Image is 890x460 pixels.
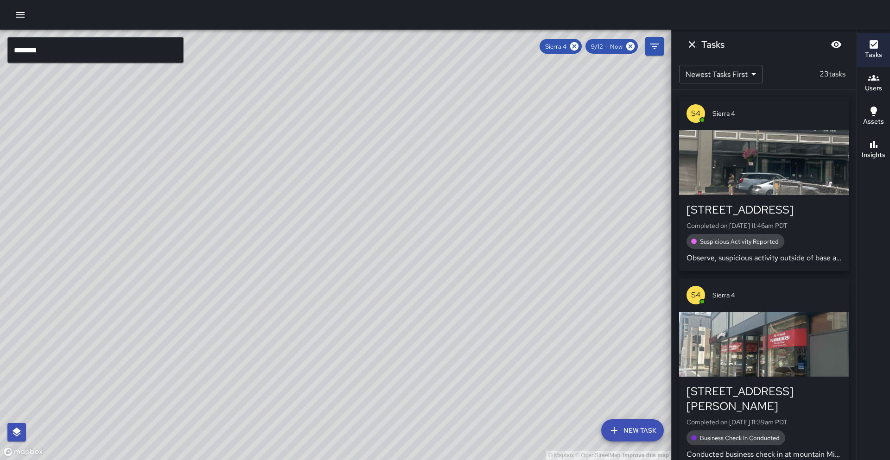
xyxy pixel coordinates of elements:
div: 9/12 — Now [585,39,638,54]
p: S4 [691,108,700,119]
button: Users [857,67,890,100]
div: Sierra 4 [540,39,582,54]
div: [STREET_ADDRESS][PERSON_NAME] [687,384,842,414]
span: Sierra 4 [540,43,572,50]
p: Conducted business check in at mountain Mike’s, on [PERSON_NAME] . Everything is all good, safe a... [687,449,842,460]
button: New Task [601,419,664,441]
h6: Insights [862,150,885,160]
button: Assets [857,100,890,133]
p: Observe, suspicious activity outside of base as I arrived on scene WFA individual was already nea... [687,252,842,264]
div: Newest Tasks First [679,65,763,83]
div: [STREET_ADDRESS] [687,202,842,217]
button: S4Sierra 4[STREET_ADDRESS]Completed on [DATE] 11:46am PDTSuspicious Activity ReportedObserve, sus... [679,97,849,271]
p: Completed on [DATE] 11:39am PDT [687,417,842,427]
p: Completed on [DATE] 11:46am PDT [687,221,842,230]
button: Blur [827,35,845,54]
p: 23 tasks [816,69,849,80]
span: Suspicious Activity Reported [694,238,784,246]
button: Insights [857,133,890,167]
button: Tasks [857,33,890,67]
h6: Users [865,83,882,94]
span: 9/12 — Now [585,43,628,50]
h6: Tasks [865,50,882,60]
span: Sierra 4 [712,290,842,300]
h6: Assets [863,117,884,127]
button: Dismiss [683,35,701,54]
h6: Tasks [701,37,725,52]
span: Business Check In Conducted [694,434,785,442]
p: S4 [691,290,700,301]
span: Sierra 4 [712,109,842,118]
button: Filters [645,37,664,56]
